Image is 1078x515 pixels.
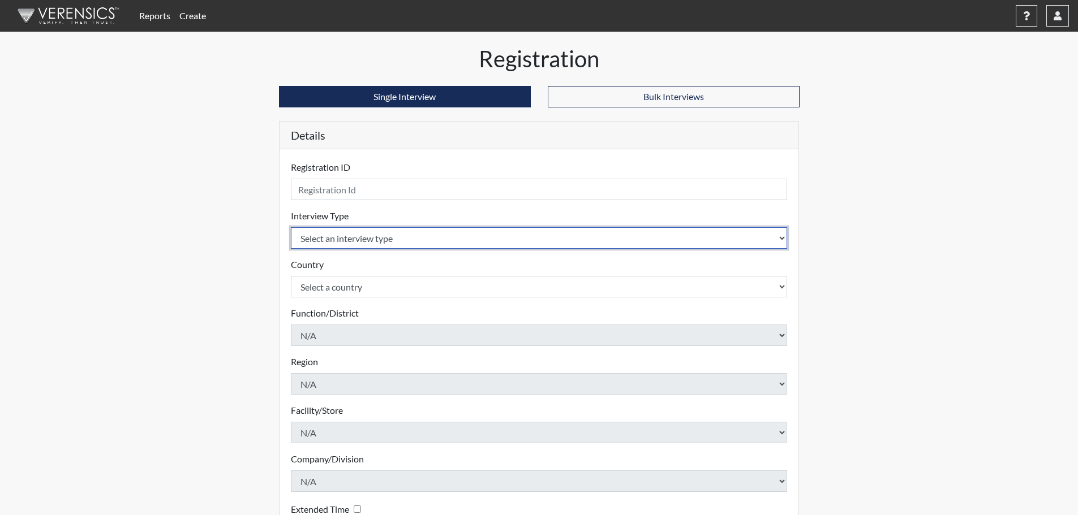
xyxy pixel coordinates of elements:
[291,209,349,223] label: Interview Type
[280,122,799,149] h5: Details
[175,5,211,27] a: Create
[291,355,318,369] label: Region
[291,306,359,320] label: Function/District
[291,179,788,200] input: Insert a Registration ID, which needs to be a unique alphanumeric value for each interviewee
[291,258,324,271] label: Country
[279,45,800,72] h1: Registration
[548,86,800,107] button: Bulk Interviews
[279,86,531,107] button: Single Interview
[291,452,364,466] label: Company/Division
[291,161,350,174] label: Registration ID
[291,404,343,417] label: Facility/Store
[135,5,175,27] a: Reports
